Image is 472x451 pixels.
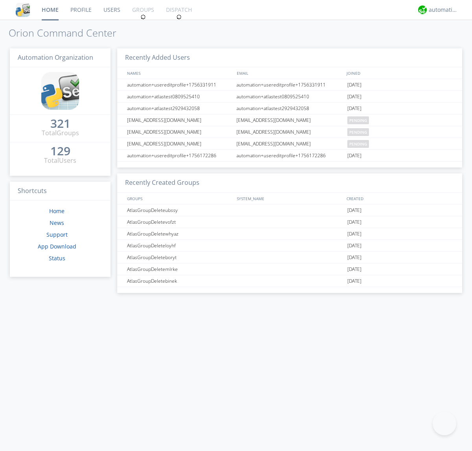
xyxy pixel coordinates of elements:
[418,6,427,14] img: d2d01cd9b4174d08988066c6d424eccd
[49,207,65,215] a: Home
[125,138,234,149] div: [EMAIL_ADDRESS][DOMAIN_NAME]
[38,243,76,250] a: App Download
[347,252,361,263] span: [DATE]
[347,228,361,240] span: [DATE]
[234,150,345,161] div: automation+usereditprofile+1756172286
[50,219,64,226] a: News
[125,193,233,204] div: GROUPS
[125,216,234,228] div: AtlasGroupDeletevofzt
[347,150,361,162] span: [DATE]
[347,91,361,103] span: [DATE]
[16,3,30,17] img: cddb5a64eb264b2086981ab96f4c1ba7
[41,72,79,110] img: cddb5a64eb264b2086981ab96f4c1ba7
[347,116,369,124] span: pending
[125,114,234,126] div: [EMAIL_ADDRESS][DOMAIN_NAME]
[125,79,234,90] div: automation+usereditprofile+1756331911
[49,254,65,262] a: Status
[347,128,369,136] span: pending
[117,150,462,162] a: automation+usereditprofile+1756172286automation+usereditprofile+1756172286[DATE]
[117,263,462,275] a: AtlasGroupDeletemlrke[DATE]
[42,129,79,138] div: Total Groups
[117,240,462,252] a: AtlasGroupDeleteloyhf[DATE]
[44,156,76,165] div: Total Users
[347,103,361,114] span: [DATE]
[117,228,462,240] a: AtlasGroupDeletewhyaz[DATE]
[117,114,462,126] a: [EMAIL_ADDRESS][DOMAIN_NAME][EMAIL_ADDRESS][DOMAIN_NAME]pending
[125,67,233,79] div: NAMES
[347,204,361,216] span: [DATE]
[18,53,93,62] span: Automation Organization
[50,147,70,155] div: 129
[347,140,369,148] span: pending
[234,138,345,149] div: [EMAIL_ADDRESS][DOMAIN_NAME]
[429,6,458,14] div: automation+atlas
[345,193,455,204] div: CREATED
[125,150,234,161] div: automation+usereditprofile+1756172286
[117,252,462,263] a: AtlasGroupDeleteboryt[DATE]
[117,138,462,150] a: [EMAIL_ADDRESS][DOMAIN_NAME][EMAIL_ADDRESS][DOMAIN_NAME]pending
[125,228,234,239] div: AtlasGroupDeletewhyaz
[176,14,182,20] img: spin.svg
[125,263,234,275] div: AtlasGroupDeletemlrke
[234,79,345,90] div: automation+usereditprofile+1756331911
[235,193,345,204] div: SYSTEM_NAME
[125,126,234,138] div: [EMAIL_ADDRESS][DOMAIN_NAME]
[10,182,111,201] h3: Shortcuts
[347,79,361,91] span: [DATE]
[117,91,462,103] a: automation+atlastest0809525410automation+atlastest0809525410[DATE]
[125,275,234,287] div: AtlasGroupDeletebinek
[50,120,70,129] a: 321
[140,14,146,20] img: spin.svg
[117,103,462,114] a: automation+atlastest2929432058automation+atlastest2929432058[DATE]
[125,91,234,102] div: automation+atlastest0809525410
[117,48,462,68] h3: Recently Added Users
[117,216,462,228] a: AtlasGroupDeletevofzt[DATE]
[234,91,345,102] div: automation+atlastest0809525410
[433,412,456,435] iframe: Toggle Customer Support
[125,252,234,263] div: AtlasGroupDeleteboryt
[234,103,345,114] div: automation+atlastest2929432058
[50,147,70,156] a: 129
[347,240,361,252] span: [DATE]
[347,216,361,228] span: [DATE]
[345,67,455,79] div: JOINED
[125,240,234,251] div: AtlasGroupDeleteloyhf
[117,275,462,287] a: AtlasGroupDeletebinek[DATE]
[117,204,462,216] a: AtlasGroupDeleteubssy[DATE]
[117,126,462,138] a: [EMAIL_ADDRESS][DOMAIN_NAME][EMAIL_ADDRESS][DOMAIN_NAME]pending
[117,173,462,193] h3: Recently Created Groups
[50,120,70,127] div: 321
[125,103,234,114] div: automation+atlastest2929432058
[235,67,345,79] div: EMAIL
[347,275,361,287] span: [DATE]
[234,114,345,126] div: [EMAIL_ADDRESS][DOMAIN_NAME]
[125,204,234,216] div: AtlasGroupDeleteubssy
[117,79,462,91] a: automation+usereditprofile+1756331911automation+usereditprofile+1756331911[DATE]
[234,126,345,138] div: [EMAIL_ADDRESS][DOMAIN_NAME]
[347,263,361,275] span: [DATE]
[46,231,68,238] a: Support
